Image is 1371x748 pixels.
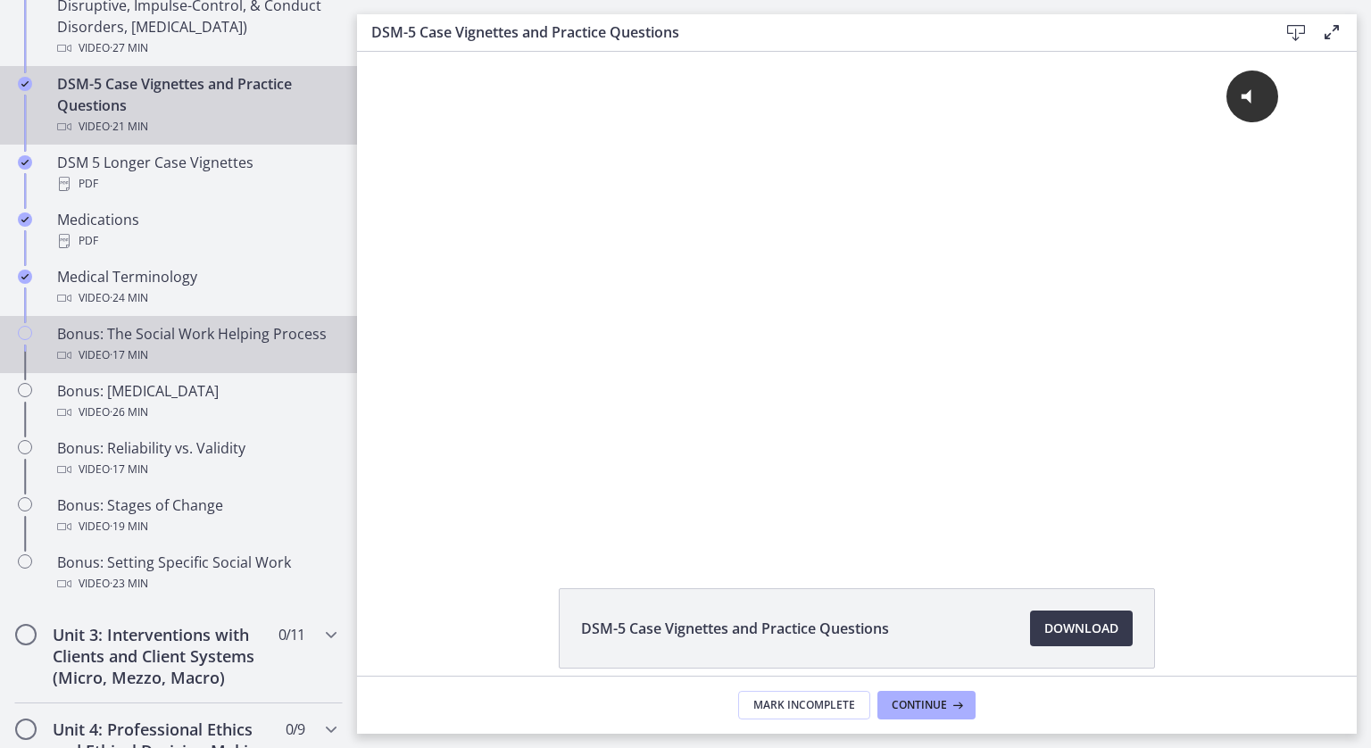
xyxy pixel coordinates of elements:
[18,77,32,91] i: Completed
[57,437,336,480] div: Bonus: Reliability vs. Validity
[57,173,336,195] div: PDF
[110,37,148,59] span: · 27 min
[738,691,870,719] button: Mark Incomplete
[1044,618,1118,639] span: Download
[57,552,336,594] div: Bonus: Setting Specific Social Work
[18,155,32,170] i: Completed
[57,37,336,59] div: Video
[57,345,336,366] div: Video
[110,345,148,366] span: · 17 min
[57,495,336,537] div: Bonus: Stages of Change
[57,380,336,423] div: Bonus: [MEDICAL_DATA]
[110,402,148,423] span: · 26 min
[110,459,148,480] span: · 17 min
[57,116,336,137] div: Video
[57,230,336,252] div: PDF
[110,287,148,309] span: · 24 min
[57,73,336,137] div: DSM-5 Case Vignettes and Practice Questions
[57,152,336,195] div: DSM 5 Longer Case Vignettes
[877,691,976,719] button: Continue
[581,618,889,639] span: DSM-5 Case Vignettes and Practice Questions
[57,209,336,252] div: Medications
[18,212,32,227] i: Completed
[110,516,148,537] span: · 19 min
[57,266,336,309] div: Medical Terminology
[110,116,148,137] span: · 21 min
[57,323,336,366] div: Bonus: The Social Work Helping Process
[278,624,304,645] span: 0 / 11
[892,698,947,712] span: Continue
[753,698,855,712] span: Mark Incomplete
[371,21,1250,43] h3: DSM-5 Case Vignettes and Practice Questions
[53,624,270,688] h2: Unit 3: Interventions with Clients and Client Systems (Micro, Mezzo, Macro)
[357,52,1357,547] iframe: Video Lesson
[57,516,336,537] div: Video
[110,573,148,594] span: · 23 min
[57,459,336,480] div: Video
[57,402,336,423] div: Video
[57,287,336,309] div: Video
[57,573,336,594] div: Video
[1030,611,1133,646] a: Download
[18,270,32,284] i: Completed
[286,719,304,740] span: 0 / 9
